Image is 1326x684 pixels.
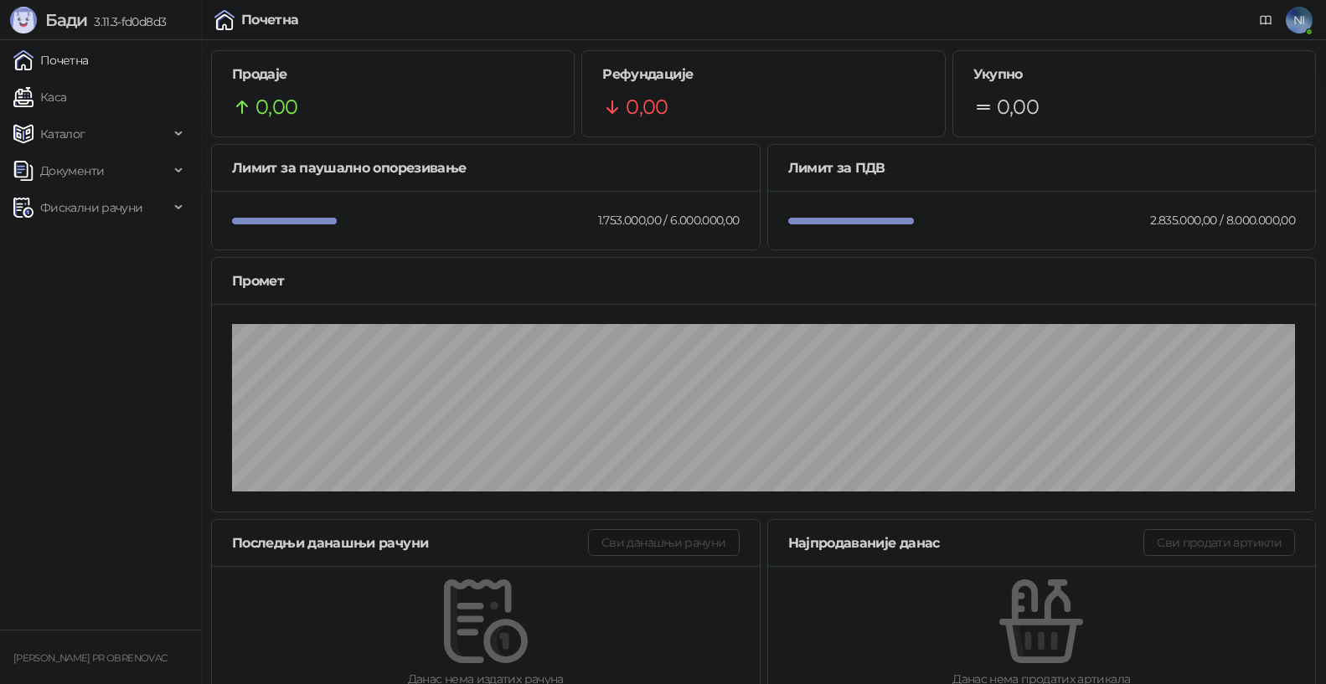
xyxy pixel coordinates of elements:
[232,64,554,85] h5: Продаје
[788,532,1144,553] div: Најпродаваније данас
[40,117,85,151] span: Каталог
[232,532,588,553] div: Последњи данашњи рачуни
[1252,7,1279,33] a: Документација
[13,44,89,77] a: Почетна
[87,14,166,29] span: 3.11.3-fd0d8d3
[40,191,142,224] span: Фискални рачуни
[1143,529,1295,556] button: Сви продати артикли
[45,10,87,30] span: Бади
[997,91,1039,123] span: 0,00
[232,157,740,178] div: Лимит за паушално опорезивање
[626,91,668,123] span: 0,00
[255,91,297,123] span: 0,00
[40,154,104,188] span: Документи
[10,7,37,33] img: Logo
[595,211,743,229] div: 1.753.000,00 / 6.000.000,00
[973,64,1295,85] h5: Укупно
[13,80,66,114] a: Каса
[588,529,739,556] button: Сви данашњи рачуни
[602,64,924,85] h5: Рефундације
[1147,211,1298,229] div: 2.835.000,00 / 8.000.000,00
[1286,7,1313,33] span: NI
[241,13,299,27] div: Почетна
[788,157,1296,178] div: Лимит за ПДВ
[232,270,1295,291] div: Промет
[13,652,167,664] small: [PERSON_NAME] PR OBRENOVAC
